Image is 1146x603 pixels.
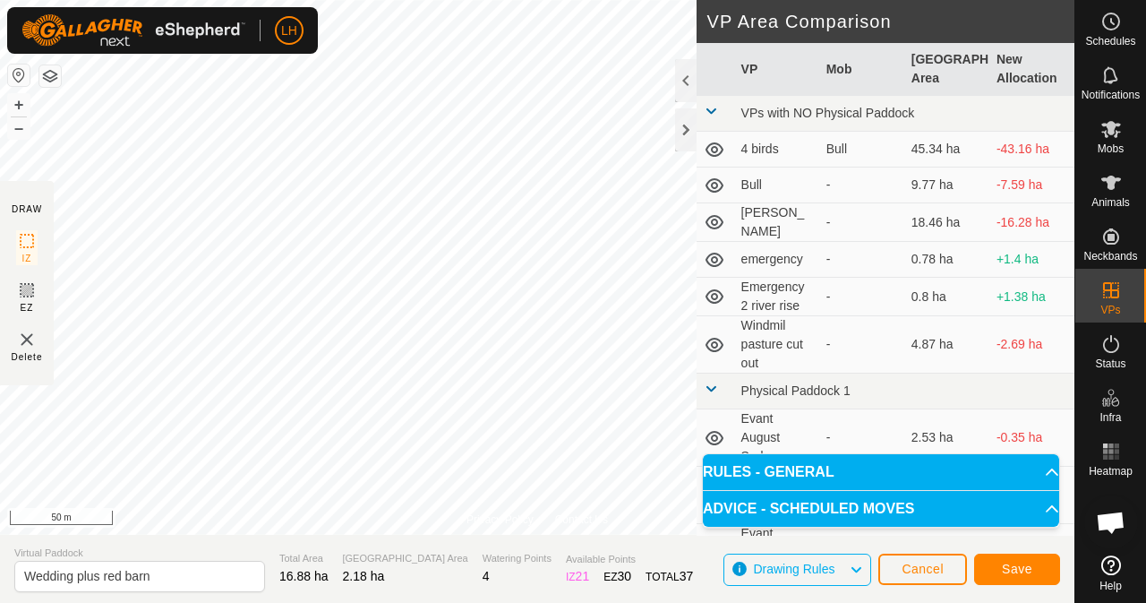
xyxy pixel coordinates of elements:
span: LH [281,22,297,40]
td: 4 birds [734,132,819,168]
span: 16.88 ha [279,569,329,583]
span: Physical Paddock 1 [741,383,851,398]
button: + [8,94,30,116]
div: Bull [826,140,897,159]
button: Reset Map [8,65,30,86]
div: TOTAL [646,567,693,586]
th: VP [734,43,819,96]
span: ADVICE - SCHEDULED MOVES [703,502,914,516]
td: -43.16 ha [989,132,1074,168]
span: Delete [12,350,43,364]
td: Windmil pasture cut out [734,316,819,374]
span: 2.18 ha [343,569,385,583]
td: -16.28 ha [989,203,1074,242]
h2: VP Area Comparison [707,11,1074,32]
span: Available Points [566,552,693,567]
span: 37 [680,569,694,583]
td: 0.78 ha [904,242,989,278]
td: Bull [734,168,819,203]
a: Open chat [1084,495,1138,549]
div: - [826,335,897,354]
button: Map Layers [39,65,61,87]
td: 4.87 ha [904,316,989,374]
span: [GEOGRAPHIC_DATA] Area [343,551,468,566]
span: EZ [21,301,34,314]
button: – [8,117,30,139]
span: Animals [1091,197,1130,208]
th: New Allocation [989,43,1074,96]
td: [PERSON_NAME] [734,203,819,242]
span: Neckbands [1083,251,1137,262]
td: Evant August Sudan [734,409,819,467]
button: Save [974,554,1060,585]
td: 9.77 ha [904,168,989,203]
div: IZ [566,567,589,586]
div: DRAW [12,202,42,216]
td: +1.4 ha [989,242,1074,278]
div: - [826,288,897,306]
td: -7.59 ha [989,168,1074,203]
span: Save [1002,562,1032,576]
span: IZ [22,252,32,265]
span: Infra [1099,412,1121,423]
span: Help [1099,581,1122,591]
a: Privacy Policy [466,512,534,528]
div: - [826,428,897,447]
td: emergency [734,242,819,278]
span: Virtual Paddock [14,546,265,561]
span: VPs [1100,305,1120,315]
a: Contact Us [555,512,608,528]
img: Gallagher Logo [21,14,245,47]
div: EZ [603,567,631,586]
div: - [826,213,897,232]
th: [GEOGRAPHIC_DATA] Area [904,43,989,96]
td: Emergency 2 river rise [734,278,819,316]
span: Total Area [279,551,329,566]
span: 21 [576,569,590,583]
span: Notifications [1082,90,1140,100]
span: RULES - GENERAL [703,465,834,479]
span: Cancel [902,562,944,576]
div: - [826,176,897,194]
button: Cancel [878,554,967,585]
img: VP [16,329,38,350]
p-accordion-header: ADVICE - SCHEDULED MOVES [703,491,1059,527]
td: +1.38 ha [989,278,1074,316]
div: - [826,250,897,269]
td: -2.69 ha [989,316,1074,374]
span: Schedules [1085,36,1135,47]
span: Mobs [1098,143,1124,154]
span: Heatmap [1089,466,1133,477]
span: 30 [618,569,632,583]
a: Help [1075,548,1146,599]
span: Status [1095,358,1125,369]
span: 4 [483,569,490,583]
p-accordion-header: RULES - GENERAL [703,454,1059,490]
span: Watering Points [483,551,552,566]
th: Mob [819,43,904,96]
span: VPs with NO Physical Paddock [741,106,915,120]
td: 0.8 ha [904,278,989,316]
span: Drawing Rules [753,562,834,576]
td: 45.34 ha [904,132,989,168]
td: 2.53 ha [904,409,989,467]
td: -0.35 ha [989,409,1074,467]
td: 18.46 ha [904,203,989,242]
